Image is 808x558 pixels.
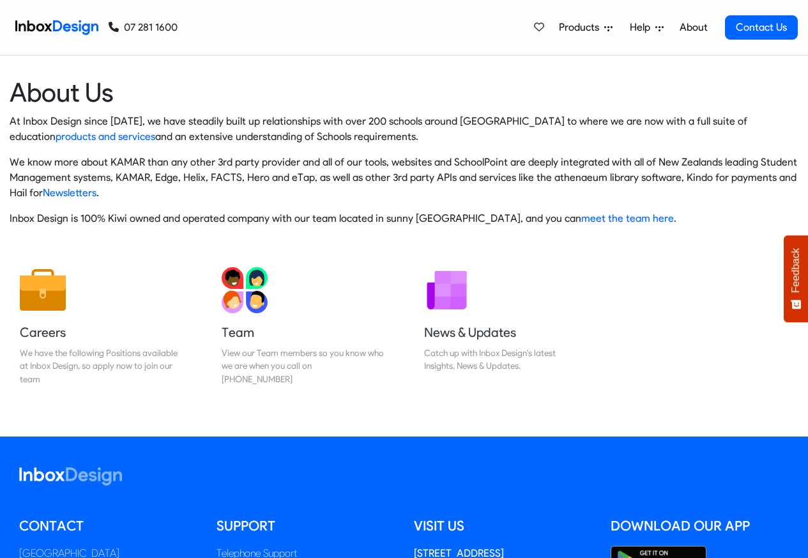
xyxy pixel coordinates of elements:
a: meet the team here [581,212,674,224]
h5: Visit us [414,516,592,536]
img: 2022_01_13_icon_job.svg [20,267,66,313]
h5: News & Updates [424,323,586,341]
a: Careers We have the following Positions available at Inbox Design, so apply now to join our team [10,257,192,396]
span: Help [630,20,655,35]
a: About [676,15,711,40]
img: 2022_01_12_icon_newsletter.svg [424,267,470,313]
p: At Inbox Design since [DATE], we have steadily built up relationships with over 200 schools aroun... [10,114,798,144]
div: View our Team members so you know who we are when you call on [PHONE_NUMBER] [222,346,384,385]
p: Inbox Design is 100% Kiwi owned and operated company with our team located in sunny [GEOGRAPHIC_D... [10,211,798,226]
a: Products [554,15,618,40]
h5: Support [217,516,395,536]
a: Help [625,15,669,40]
a: Newsletters [43,187,96,199]
div: Catch up with Inbox Design's latest Insights, News & Updates. [424,346,586,373]
button: Feedback - Show survey [784,235,808,322]
h5: Contact [19,516,197,536]
span: Products [559,20,604,35]
span: Feedback [790,248,802,293]
heading: About Us [10,76,798,109]
h5: Careers [20,323,182,341]
div: We have the following Positions available at Inbox Design, so apply now to join our team [20,346,182,385]
p: We know more about KAMAR than any other 3rd party provider and all of our tools, websites and Sch... [10,155,798,201]
h5: Team [222,323,384,341]
a: 07 281 1600 [109,20,178,35]
a: News & Updates Catch up with Inbox Design's latest Insights, News & Updates. [414,257,597,396]
img: logo_inboxdesign_white.svg [19,467,122,486]
a: Team View our Team members so you know who we are when you call on [PHONE_NUMBER] [211,257,394,396]
img: 2022_01_13_icon_team.svg [222,267,268,313]
a: Contact Us [725,15,798,40]
h5: Download our App [611,516,789,536]
a: products and services [56,130,155,143]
